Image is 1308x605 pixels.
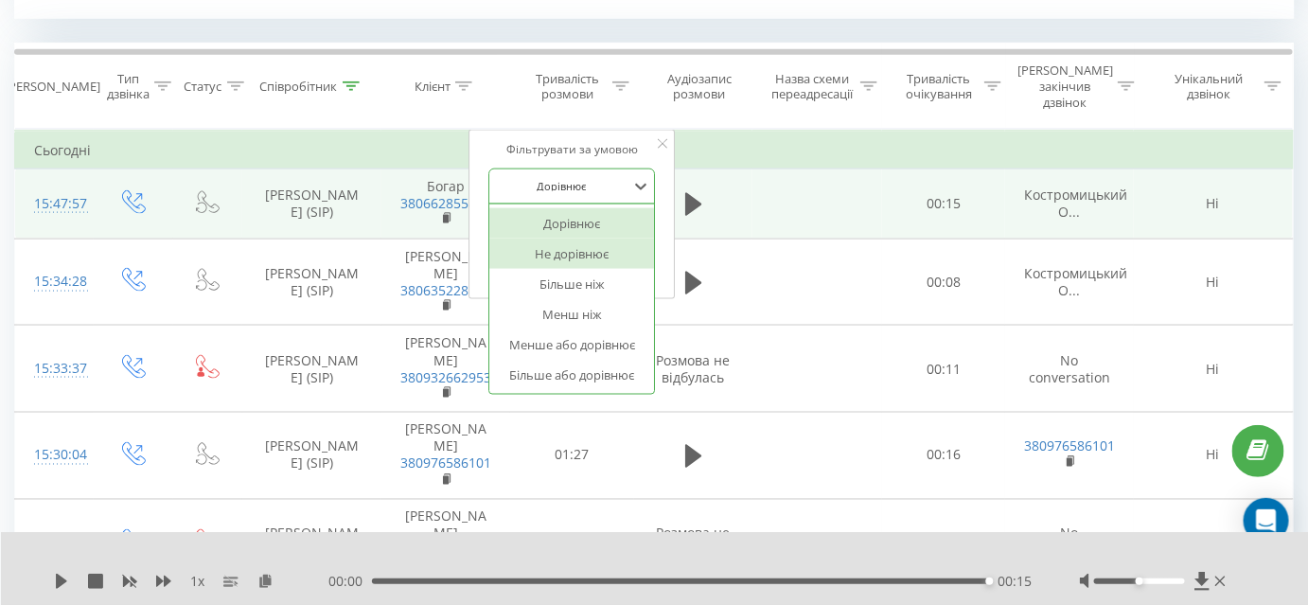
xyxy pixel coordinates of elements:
td: [PERSON_NAME] (SIP) [242,239,381,326]
div: Тривалість очікування [899,71,980,103]
div: 15:34:28 [34,263,75,300]
span: 1 x [190,572,204,591]
td: 00:00 [510,499,634,586]
span: Розмова не відбулась [657,351,731,386]
span: Костромицький О... [1024,186,1127,221]
td: [PERSON_NAME] [381,239,510,326]
div: Унікальний дзвінок [1158,71,1260,103]
div: Назва схеми переадресації [769,71,855,103]
div: [PERSON_NAME] закінчив дзвінок [1017,62,1113,111]
div: Тривалість розмови [527,71,608,103]
div: Фільтрувати за умовою [489,140,656,159]
div: Не дорівнює [490,239,655,269]
div: Більше ніж [490,269,655,299]
span: 00:15 [999,572,1033,591]
a: 380635228844 [400,281,491,299]
div: Менш ніж [490,299,655,329]
td: 00:08 [882,239,1006,326]
div: 15:28:18 [34,525,75,561]
td: Ні [1134,413,1293,500]
div: Клієнт [415,79,451,95]
div: [PERSON_NAME] [5,79,100,95]
div: Тип дзвінка [107,71,150,103]
td: [PERSON_NAME] [381,413,510,500]
td: [PERSON_NAME] (SIP) [242,169,381,240]
div: Співробітник [260,79,338,95]
td: Ні [1134,499,1293,586]
td: 00:51 [882,499,1006,586]
span: Костромицький О... [1024,264,1127,299]
div: 15:47:57 [34,186,75,222]
span: 00:00 [328,572,372,591]
td: No conversation [1005,326,1134,413]
div: Більше або дорівнює [490,360,655,390]
td: Сьогодні [15,132,1294,169]
div: Статус [185,79,222,95]
td: [PERSON_NAME] (SIP) [242,413,381,500]
td: [PERSON_NAME] [381,499,510,586]
a: 380662855411 [400,194,491,212]
td: [PERSON_NAME] (SIP) [242,499,381,586]
td: 00:15 [882,169,1006,240]
div: Open Intercom Messenger [1244,498,1289,543]
td: No conversation [1005,499,1134,586]
span: Розмова не відбулась [657,525,731,560]
td: 01:27 [510,413,634,500]
td: Ні [1134,239,1293,326]
div: Accessibility label [1136,578,1143,585]
a: 380976586101 [400,454,491,472]
td: 00:16 [882,413,1006,500]
td: [PERSON_NAME] (SIP) [242,326,381,413]
div: 15:33:37 [34,350,75,387]
td: Ні [1134,169,1293,240]
div: Accessibility label [986,578,994,585]
div: Менше або дорівнює [490,329,655,360]
a: 380932662953 [400,368,491,386]
div: 15:30:04 [34,437,75,474]
td: [PERSON_NAME] [381,326,510,413]
div: Дорівнює [490,208,655,239]
td: Богар [381,169,510,240]
td: Ні [1134,326,1293,413]
div: Аудіозапис розмови [651,71,749,103]
a: 380976586101 [1024,437,1115,455]
td: 00:11 [882,326,1006,413]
